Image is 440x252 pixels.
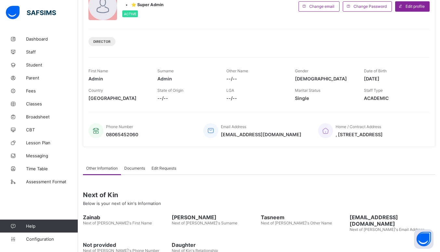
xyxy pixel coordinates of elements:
span: Configuration [26,236,78,242]
span: Dashboard [26,36,78,42]
span: 08065452060 [106,132,138,137]
span: Date of Birth [364,68,387,73]
span: Change email [309,4,334,9]
span: Email Address [221,124,246,129]
span: Tasneem [261,214,346,221]
span: Below is your next of kin's Information [83,201,161,206]
span: [DEMOGRAPHIC_DATA] [295,76,354,81]
span: Change Password [353,4,387,9]
span: [GEOGRAPHIC_DATA] [88,95,148,101]
span: Edit profile [406,4,425,9]
span: Staff Type [364,88,383,93]
span: Phone Number [106,124,133,129]
span: Fees [26,88,78,93]
span: --/-- [157,95,217,101]
span: [EMAIL_ADDRESS][DOMAIN_NAME] [221,132,301,137]
span: Documents [124,166,145,171]
span: Marital Status [295,88,320,93]
span: Staff [26,49,78,54]
span: Broadsheet [26,114,78,119]
span: Time Table [26,166,78,171]
img: safsims [6,6,56,19]
span: Messaging [26,153,78,158]
span: Next of [PERSON_NAME]'s Other Name [261,221,332,225]
span: Next of Kin [83,191,435,199]
span: --/-- [226,76,286,81]
span: Zainab [83,214,168,221]
span: State of Origin [157,88,183,93]
span: Active [124,12,136,16]
span: Admin [88,76,148,81]
span: ACADEMIC [364,95,423,101]
span: , [STREET_ADDRESS] [336,132,383,137]
span: Gender [295,68,308,73]
span: ⭐ Super Admin [131,2,164,7]
span: Lesson Plan [26,140,78,145]
span: Next of [PERSON_NAME]'s Email Address [350,227,424,232]
span: Single [295,95,354,101]
span: Parent [26,75,78,80]
span: [EMAIL_ADDRESS][DOMAIN_NAME] [350,214,435,227]
span: [DATE] [364,76,423,81]
span: Surname [157,68,174,73]
span: Next of [PERSON_NAME]'s Surname [172,221,237,225]
span: Edit Requests [152,166,176,171]
span: Country [88,88,103,93]
span: Help [26,223,78,229]
span: Next of [PERSON_NAME]'s First Name [83,221,152,225]
span: --/-- [226,95,286,101]
span: Admin [157,76,217,81]
span: Classes [26,101,78,106]
span: DIRECTOR [93,40,111,43]
span: CBT [26,127,78,132]
button: Open asap [414,229,433,249]
div: • [122,2,164,7]
span: First Name [88,68,108,73]
span: Not provided [83,242,168,248]
span: Home / Contract Address [336,124,381,129]
span: [PERSON_NAME] [172,214,257,221]
span: Other Information [86,166,118,171]
span: Student [26,62,78,67]
span: Daughter [172,242,257,248]
span: Assessment Format [26,179,78,184]
span: Other Name [226,68,248,73]
span: LGA [226,88,234,93]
